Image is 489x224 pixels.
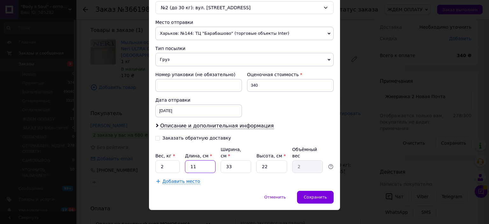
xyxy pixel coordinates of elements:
[155,27,334,40] span: Харьков: №144: ТЦ "Барабашово" (торговые объекты Inter)
[160,123,274,129] span: Описание и дополнительная информация
[155,20,193,25] span: Место отправки
[256,153,286,158] label: Высота, см
[185,153,212,158] label: Длина, см
[264,195,286,199] span: Отменить
[162,135,231,141] div: Заказать обратную доставку
[221,147,241,158] label: Ширина, см
[162,179,200,184] span: Добавить место
[155,53,334,66] span: Груз
[155,153,175,158] label: Вес, кг
[155,1,334,14] div: №2 (до 30 кг): вул. [STREET_ADDRESS]
[155,46,185,51] span: Тип посылки
[304,195,327,199] span: Сохранить
[247,71,334,78] div: Оценочная стоимость
[155,71,242,78] div: Номер упаковки (не обязательно)
[292,146,323,159] div: Объёмный вес
[155,97,242,103] div: Дата отправки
